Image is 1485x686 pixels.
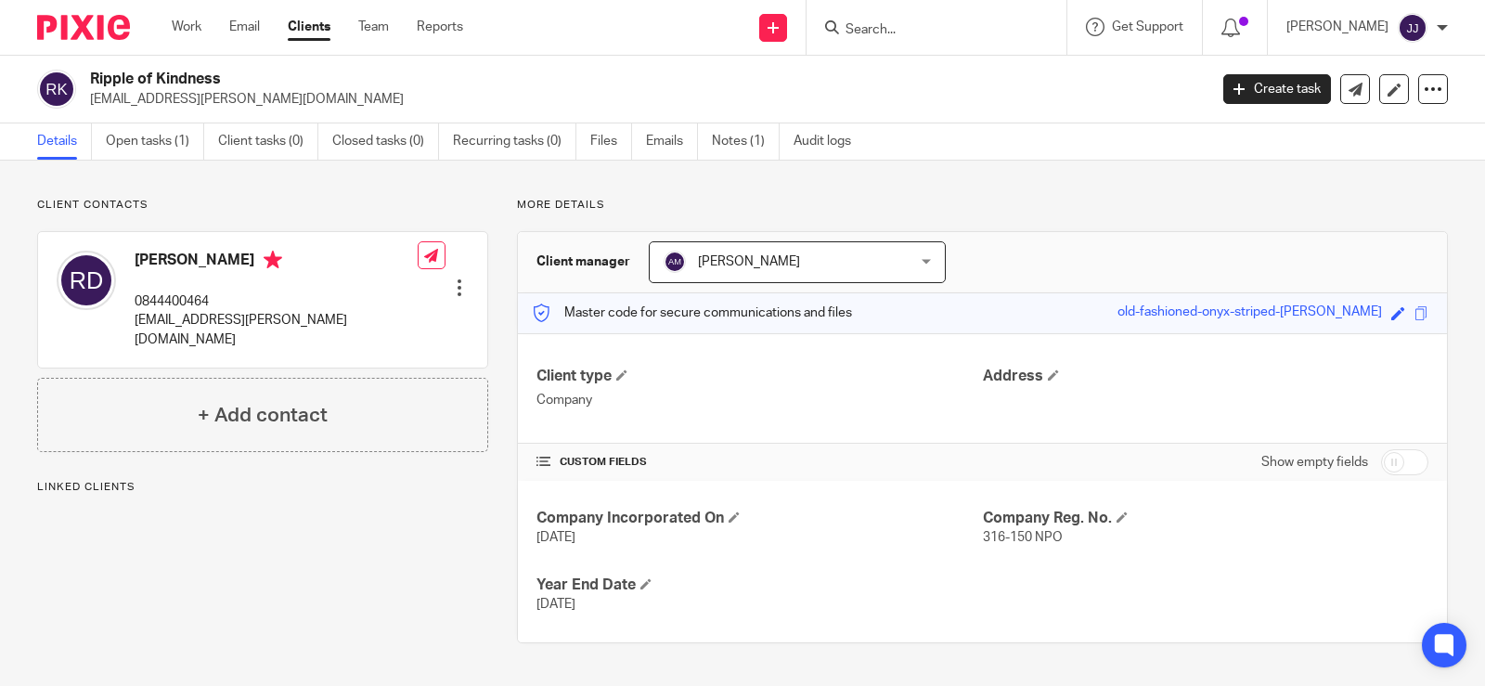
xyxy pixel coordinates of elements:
h4: Client type [536,367,982,386]
a: Audit logs [794,123,865,160]
div: old-fashioned-onyx-striped-[PERSON_NAME] [1117,303,1382,324]
a: Closed tasks (0) [332,123,439,160]
img: svg%3E [57,251,116,310]
img: Pixie [37,15,130,40]
p: Master code for secure communications and files [532,304,852,322]
h4: Address [983,367,1428,386]
input: Search [844,22,1011,39]
img: svg%3E [1398,13,1427,43]
p: Company [536,391,982,409]
span: Get Support [1112,20,1183,33]
p: [EMAIL_ADDRESS][PERSON_NAME][DOMAIN_NAME] [135,311,418,349]
a: Email [229,18,260,36]
h4: CUSTOM FIELDS [536,455,982,470]
a: Create task [1223,74,1331,104]
span: [DATE] [536,531,575,544]
span: [PERSON_NAME] [698,255,800,268]
p: More details [517,198,1448,213]
span: 316-150 NPO [983,531,1063,544]
a: Notes (1) [712,123,780,160]
a: Open tasks (1) [106,123,204,160]
h4: Company Reg. No. [983,509,1428,528]
i: Primary [264,251,282,269]
p: [PERSON_NAME] [1286,18,1388,36]
a: Clients [288,18,330,36]
a: Client tasks (0) [218,123,318,160]
h3: Client manager [536,252,630,271]
h4: Year End Date [536,576,982,595]
h2: Ripple of Kindness [90,70,975,89]
h4: + Add contact [198,401,328,430]
a: Details [37,123,92,160]
h4: [PERSON_NAME] [135,251,418,274]
label: Show empty fields [1261,453,1368,472]
span: [DATE] [536,598,575,611]
p: Client contacts [37,198,488,213]
h4: Company Incorporated On [536,509,982,528]
p: 0844400464 [135,292,418,311]
p: Linked clients [37,480,488,495]
img: svg%3E [664,251,686,273]
a: Emails [646,123,698,160]
p: [EMAIL_ADDRESS][PERSON_NAME][DOMAIN_NAME] [90,90,1195,109]
a: Files [590,123,632,160]
a: Team [358,18,389,36]
a: Reports [417,18,463,36]
a: Recurring tasks (0) [453,123,576,160]
img: svg%3E [37,70,76,109]
a: Work [172,18,201,36]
